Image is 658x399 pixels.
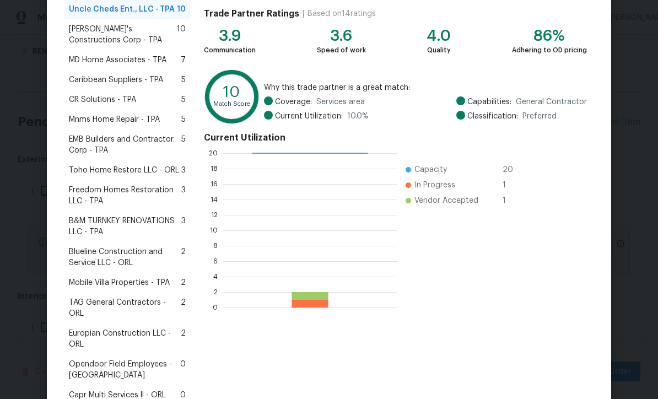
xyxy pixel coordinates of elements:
[210,227,218,234] text: 10
[69,74,163,85] span: Caribbean Suppliers - TPA
[69,4,175,15] span: Uncle Cheds Ent., LLC - TPA
[264,82,587,93] span: Why this trade partner is a great match:
[516,96,587,107] span: General Contractor
[69,246,181,268] span: Blueline Construction and Service LLC - ORL
[204,45,256,56] div: Communication
[69,114,160,125] span: Mnms Home Repair - TPA
[347,111,369,122] span: 10.0 %
[209,150,218,157] text: 20
[69,359,180,381] span: Opendoor Field Employees - [GEOGRAPHIC_DATA]
[414,195,478,206] span: Vendor Accepted
[181,328,186,350] span: 2
[414,164,447,175] span: Capacity
[181,277,186,288] span: 2
[69,134,181,156] span: EMB Builders and Contractor Corp - TPA
[308,8,376,19] div: Based on 14 ratings
[181,165,186,176] span: 3
[181,134,186,156] span: 5
[69,165,179,176] span: Toho Home Restore LLC - ORL
[211,212,218,218] text: 12
[214,289,218,295] text: 2
[467,96,511,107] span: Capabilities:
[467,111,518,122] span: Classification:
[317,30,366,41] div: 3.6
[181,74,186,85] span: 5
[204,132,587,143] h4: Current Utilization
[181,297,186,319] span: 2
[69,94,136,105] span: CR Solutions - TPA
[211,181,218,187] text: 16
[317,45,366,56] div: Speed of work
[503,180,520,191] span: 1
[427,30,451,41] div: 4.0
[211,165,218,172] text: 18
[512,45,587,56] div: Adhering to OD pricing
[69,328,181,350] span: Europian Construction LLC - ORL
[181,215,186,238] span: 3
[69,215,181,238] span: B&M TURNKEY RENOVATIONS LLC - TPA
[299,8,308,19] div: |
[69,55,166,66] span: MD Home Associates - TPA
[69,277,170,288] span: Mobile Villa Properties - TPA
[213,258,218,265] text: 6
[69,297,181,319] span: TAG General Contractors - ORL
[181,185,186,207] span: 3
[181,94,186,105] span: 5
[503,195,520,206] span: 1
[213,101,250,107] text: Match Score
[512,30,587,41] div: 86%
[69,185,181,207] span: Freedom Homes Restoration LLC - TPA
[503,164,520,175] span: 20
[177,24,186,46] span: 10
[211,196,218,203] text: 14
[204,30,256,41] div: 3.9
[414,180,455,191] span: In Progress
[275,111,343,122] span: Current Utilization:
[223,84,240,100] text: 10
[316,96,365,107] span: Services area
[181,114,186,125] span: 5
[213,304,218,311] text: 0
[213,273,218,280] text: 4
[213,242,218,249] text: 8
[177,4,186,15] span: 10
[427,45,451,56] div: Quality
[181,246,186,268] span: 2
[522,111,557,122] span: Preferred
[180,359,186,381] span: 0
[204,8,299,19] h4: Trade Partner Ratings
[69,24,177,46] span: [PERSON_NAME]'s Constructions Corp - TPA
[181,55,186,66] span: 7
[275,96,312,107] span: Coverage:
